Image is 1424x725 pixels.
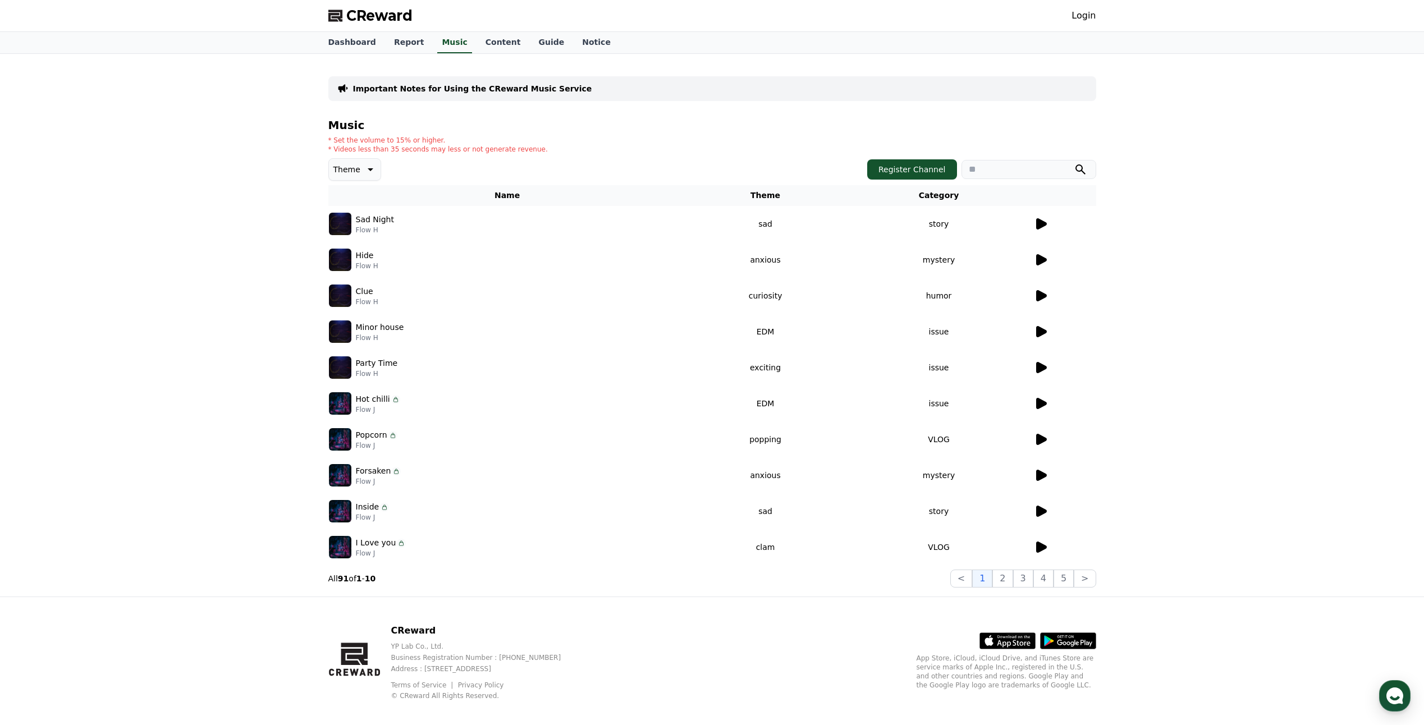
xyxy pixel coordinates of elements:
td: issue [845,314,1033,350]
p: Minor house [356,322,404,333]
p: I Love you [356,537,396,549]
p: Business Registration Number : [PHONE_NUMBER] [391,653,579,662]
a: Music [437,32,471,53]
p: YP Lab Co., Ltd. [391,642,579,651]
td: mystery [845,457,1033,493]
h4: Music [328,119,1096,131]
p: Address : [STREET_ADDRESS] [391,664,579,673]
p: CReward [391,624,579,637]
p: Inside [356,501,379,513]
button: 4 [1033,570,1054,588]
img: music [329,320,351,343]
td: story [845,493,1033,529]
p: Flow H [356,333,404,342]
p: App Store, iCloud, iCloud Drive, and iTunes Store are service marks of Apple Inc., registered in ... [917,654,1096,690]
a: Privacy Policy [458,681,504,689]
a: Important Notes for Using the CReward Music Service [353,83,592,94]
p: Hide [356,250,374,261]
p: Flow J [356,513,390,522]
p: Flow J [356,549,406,558]
p: Flow H [356,261,378,270]
th: Name [328,185,686,206]
p: All of - [328,573,376,584]
p: © CReward All Rights Reserved. [391,691,579,700]
td: issue [845,350,1033,386]
p: Flow J [356,441,397,450]
td: exciting [686,350,845,386]
p: * Videos less than 35 seconds may less or not generate revenue. [328,145,548,154]
td: mystery [845,242,1033,278]
td: EDM [686,314,845,350]
button: Register Channel [867,159,957,180]
img: music [329,285,351,307]
a: Report [385,32,433,53]
td: VLOG [845,529,1033,565]
a: Dashboard [319,32,385,53]
p: Hot chilli [356,393,390,405]
td: sad [686,493,845,529]
td: sad [686,206,845,242]
img: music [329,428,351,451]
p: * Set the volume to 15% or higher. [328,136,548,145]
td: curiosity [686,278,845,314]
button: Theme [328,158,381,181]
img: music [329,213,351,235]
a: Content [477,32,530,53]
a: Login [1072,9,1096,22]
p: Flow H [356,226,394,235]
a: CReward [328,7,413,25]
td: anxious [686,457,845,493]
button: < [950,570,972,588]
button: 1 [972,570,992,588]
td: clam [686,529,845,565]
img: music [329,464,351,487]
strong: 1 [356,574,362,583]
p: Flow J [356,477,401,486]
img: music [329,536,351,558]
span: CReward [346,7,413,25]
p: Party Time [356,357,398,369]
button: > [1074,570,1096,588]
td: humor [845,278,1033,314]
strong: 10 [365,574,376,583]
img: music [329,392,351,415]
p: Flow H [356,297,378,306]
p: Popcorn [356,429,387,441]
p: Theme [333,162,360,177]
a: Guide [529,32,573,53]
p: Sad Night [356,214,394,226]
a: Terms of Service [391,681,455,689]
p: Clue [356,286,373,297]
button: 3 [1013,570,1033,588]
td: EDM [686,386,845,421]
img: music [329,500,351,522]
th: Theme [686,185,845,206]
th: Category [845,185,1033,206]
td: anxious [686,242,845,278]
img: music [329,356,351,379]
strong: 91 [338,574,349,583]
button: 5 [1054,570,1074,588]
td: popping [686,421,845,457]
p: Forsaken [356,465,391,477]
td: story [845,206,1033,242]
p: Flow J [356,405,400,414]
img: music [329,249,351,271]
td: issue [845,386,1033,421]
p: Flow H [356,369,398,378]
a: Notice [573,32,620,53]
td: VLOG [845,421,1033,457]
button: 2 [992,570,1013,588]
